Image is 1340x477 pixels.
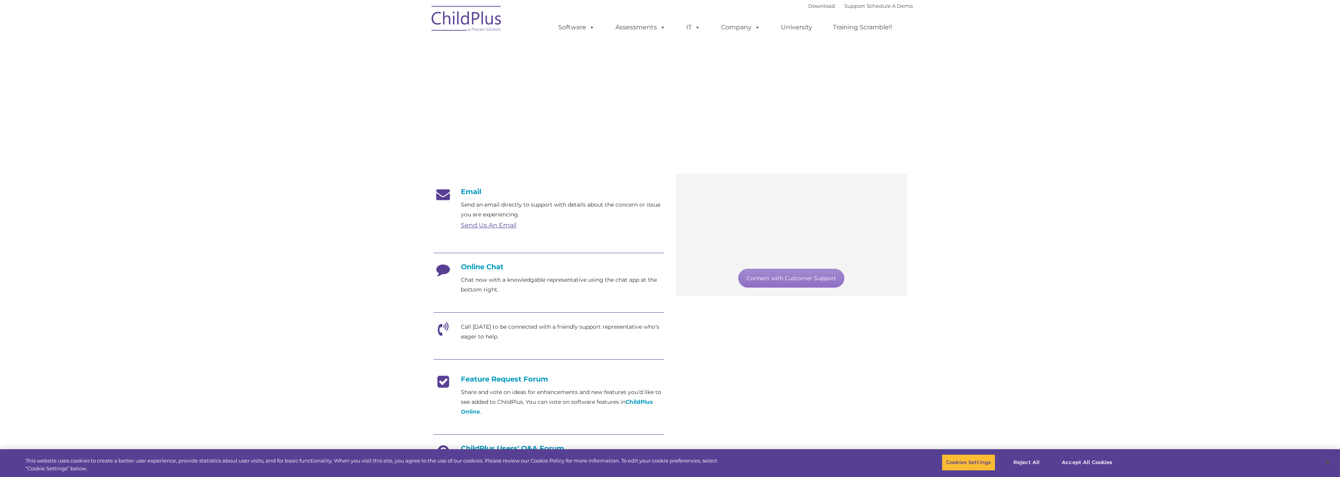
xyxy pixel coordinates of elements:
a: ChildPlus Online [461,398,653,415]
a: Assessments [608,20,673,35]
button: Reject All [1002,454,1051,471]
button: Cookies Settings [942,454,995,471]
h4: ChildPlus Users' Q&A Forum [433,444,664,453]
a: Send Us An Email [461,221,516,229]
a: Training Scramble!! [825,20,900,35]
p: Call [DATE] to be connected with a friendly support representative who's eager to help. [461,322,664,342]
p: Send an email directly to support with details about the concern or issue you are experiencing. [461,200,664,220]
font: | [808,3,913,9]
a: Schedule A Demo [867,3,913,9]
a: University [773,20,820,35]
a: Software [550,20,603,35]
h4: Email [433,187,664,196]
a: Company [713,20,768,35]
p: Chat now with a knowledgable representative using the chat app at the bottom right. [461,275,664,295]
h4: Online Chat [433,263,664,271]
div: This website uses cookies to create a better user experience, provide statistics about user visit... [25,457,737,472]
img: ChildPlus by Procare Solutions [428,0,506,40]
a: Download [808,3,835,9]
p: Share and vote on ideas for enhancements and new features you’d like to see added to ChildPlus. Y... [461,387,664,417]
button: Close [1319,454,1336,471]
a: Support [844,3,865,9]
a: IT [678,20,708,35]
h4: Feature Request Forum [433,375,664,383]
button: Accept All Cookies [1058,454,1117,471]
a: Connect with Customer Support [738,269,844,288]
